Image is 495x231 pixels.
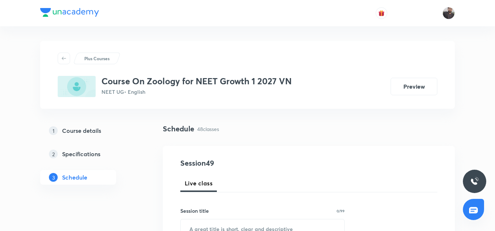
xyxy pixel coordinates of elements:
[62,173,87,182] h5: Schedule
[40,8,99,17] img: Company Logo
[40,147,139,161] a: 2Specifications
[197,125,219,133] p: 48 classes
[376,7,387,19] button: avatar
[470,177,479,186] img: ttu
[180,207,209,215] h6: Session title
[180,158,314,169] h4: Session 49
[391,78,437,95] button: Preview
[442,7,455,19] img: Vishal Choudhary
[378,10,385,16] img: avatar
[49,150,58,158] p: 2
[49,126,58,135] p: 1
[49,173,58,182] p: 3
[101,76,292,86] h3: Course On Zoology for NEET Growth 1 2027 VN
[337,209,345,213] p: 0/99
[40,123,139,138] a: 1Course details
[185,179,212,188] span: Live class
[101,88,292,96] p: NEET UG • English
[84,55,110,62] p: Plus Courses
[40,8,99,19] a: Company Logo
[62,150,100,158] h5: Specifications
[62,126,101,135] h5: Course details
[163,123,194,134] h4: Schedule
[58,76,96,97] img: 588E975D-F3FF-454D-B393-2B7CDB87B32E_plus.png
